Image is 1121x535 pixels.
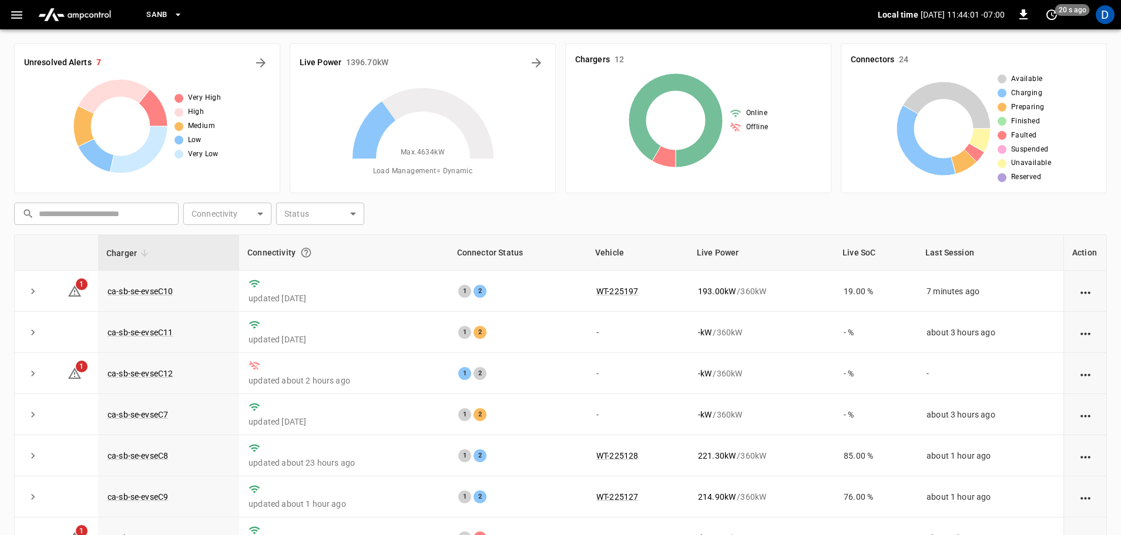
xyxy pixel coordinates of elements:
[24,282,42,300] button: expand row
[142,4,187,26] button: SanB
[917,235,1063,271] th: Last Session
[746,122,768,133] span: Offline
[346,56,388,69] h6: 1396.70 kW
[474,285,486,298] div: 2
[373,166,473,177] span: Load Management = Dynamic
[834,235,917,271] th: Live SoC
[249,416,439,428] p: updated [DATE]
[401,147,445,159] span: Max. 4634 kW
[449,235,587,271] th: Connector Status
[458,490,471,503] div: 1
[587,353,689,394] td: -
[1078,450,1093,462] div: action cell options
[834,435,917,476] td: 85.00 %
[24,324,42,341] button: expand row
[106,246,152,260] span: Charger
[474,326,486,339] div: 2
[188,120,215,132] span: Medium
[458,367,471,380] div: 1
[834,271,917,312] td: 19.00 %
[698,491,825,503] div: / 360 kW
[188,149,219,160] span: Very Low
[249,375,439,386] p: updated about 2 hours ago
[698,491,736,503] p: 214.90 kW
[917,435,1063,476] td: about 1 hour ago
[33,4,116,26] img: ampcontrol.io logo
[296,242,317,263] button: Connection between the charger and our software.
[188,106,204,118] span: High
[249,457,439,469] p: updated about 23 hours ago
[698,368,711,379] p: - kW
[1011,144,1049,156] span: Suspended
[575,53,610,66] h6: Chargers
[474,367,486,380] div: 2
[24,56,92,69] h6: Unresolved Alerts
[24,488,42,506] button: expand row
[698,368,825,379] div: / 360 kW
[1011,73,1043,85] span: Available
[458,449,471,462] div: 1
[851,53,894,66] h6: Connectors
[108,410,168,419] a: ca-sb-se-evseC7
[247,242,441,263] div: Connectivity
[108,287,173,296] a: ca-sb-se-evseC10
[917,271,1063,312] td: 7 minutes ago
[698,327,711,338] p: - kW
[698,450,736,462] p: 221.30 kW
[458,408,471,421] div: 1
[76,278,88,290] span: 1
[698,285,736,297] p: 193.00 kW
[917,476,1063,517] td: about 1 hour ago
[899,53,908,66] h6: 24
[587,394,689,435] td: -
[108,451,168,460] a: ca-sb-se-evseC8
[24,406,42,423] button: expand row
[188,92,221,104] span: Very High
[1011,171,1041,183] span: Reserved
[878,9,918,21] p: Local time
[251,53,270,72] button: All Alerts
[698,327,825,338] div: / 360 kW
[458,285,471,298] div: 1
[474,408,486,421] div: 2
[1055,4,1090,16] span: 20 s ago
[917,312,1063,353] td: about 3 hours ago
[527,53,546,72] button: Energy Overview
[834,394,917,435] td: - %
[834,353,917,394] td: - %
[1011,116,1040,127] span: Finished
[458,326,471,339] div: 1
[587,235,689,271] th: Vehicle
[1011,88,1042,99] span: Charging
[698,285,825,297] div: / 360 kW
[24,447,42,465] button: expand row
[1011,130,1037,142] span: Faulted
[698,409,825,420] div: / 360 kW
[1078,368,1093,379] div: action cell options
[76,361,88,372] span: 1
[249,334,439,345] p: updated [DATE]
[249,292,439,304] p: updated [DATE]
[108,328,173,337] a: ca-sb-se-evseC11
[917,353,1063,394] td: -
[596,287,638,296] a: WT-225197
[596,492,638,502] a: WT-225127
[1078,285,1093,297] div: action cell options
[108,369,173,378] a: ca-sb-se-evseC12
[1078,327,1093,338] div: action cell options
[698,450,825,462] div: / 360 kW
[68,368,82,378] a: 1
[474,449,486,462] div: 2
[1063,235,1106,271] th: Action
[146,8,167,22] span: SanB
[596,451,638,460] a: WT-225128
[587,312,689,353] td: -
[1096,5,1115,24] div: profile-icon
[746,107,767,119] span: Online
[1078,491,1093,503] div: action cell options
[1042,5,1061,24] button: set refresh interval
[1078,409,1093,420] div: action cell options
[96,56,101,69] h6: 7
[917,394,1063,435] td: about 3 hours ago
[698,409,711,420] p: - kW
